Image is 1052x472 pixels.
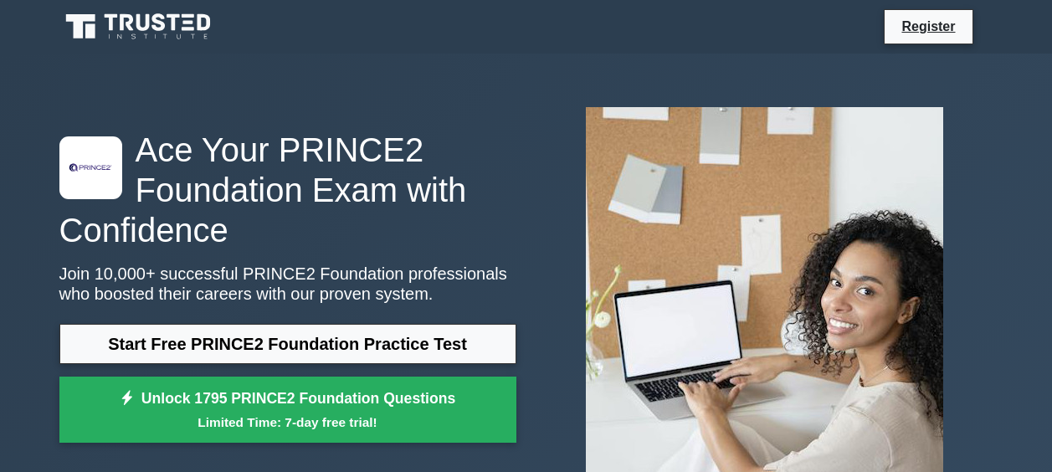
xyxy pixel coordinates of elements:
a: Unlock 1795 PRINCE2 Foundation QuestionsLimited Time: 7-day free trial! [59,377,516,444]
p: Join 10,000+ successful PRINCE2 Foundation professionals who boosted their careers with our prove... [59,264,516,304]
h1: Ace Your PRINCE2 Foundation Exam with Confidence [59,130,516,250]
a: Start Free PRINCE2 Foundation Practice Test [59,324,516,364]
a: Register [891,16,965,37]
small: Limited Time: 7-day free trial! [80,413,495,432]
